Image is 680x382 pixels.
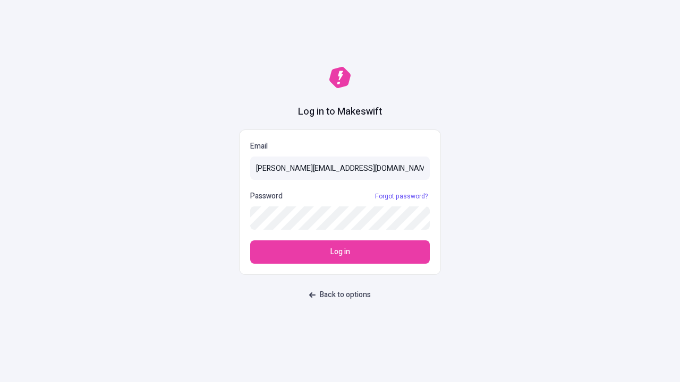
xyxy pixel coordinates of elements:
[320,289,371,301] span: Back to options
[250,141,430,152] p: Email
[330,246,350,258] span: Log in
[373,192,430,201] a: Forgot password?
[250,157,430,180] input: Email
[303,285,377,305] button: Back to options
[250,240,430,264] button: Log in
[250,190,283,202] p: Password
[298,105,382,119] h1: Log in to Makeswift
